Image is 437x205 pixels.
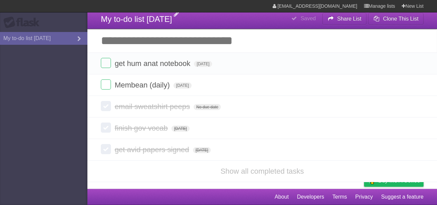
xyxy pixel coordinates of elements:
span: [DATE] [193,147,211,153]
span: My to-do list [DATE] [101,14,172,24]
span: [DATE] [171,126,190,132]
a: About [275,191,289,203]
span: No due date [194,104,221,110]
a: Suggest a feature [381,191,424,203]
label: Done [101,79,111,90]
span: Membean (daily) [115,81,171,89]
span: get avid papers signed [115,145,191,154]
b: Saved [301,15,316,21]
a: Developers [297,191,324,203]
label: Done [101,123,111,133]
span: Buy me a coffee [378,175,420,186]
label: Done [101,144,111,154]
button: Share List [322,13,367,25]
span: email sweatshirt peeps [115,102,192,111]
b: Clone This List [383,16,419,22]
a: Privacy [355,191,373,203]
label: Done [101,58,111,68]
div: Flask [3,16,44,29]
a: Terms [332,191,347,203]
span: get hum anat notebook [115,59,192,68]
span: finish gov vocab [115,124,169,132]
b: Share List [337,16,361,22]
label: Done [101,101,111,111]
span: [DATE] [194,61,212,67]
span: [DATE] [173,82,192,89]
a: Show all completed tasks [221,167,304,175]
button: Clone This List [368,13,424,25]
